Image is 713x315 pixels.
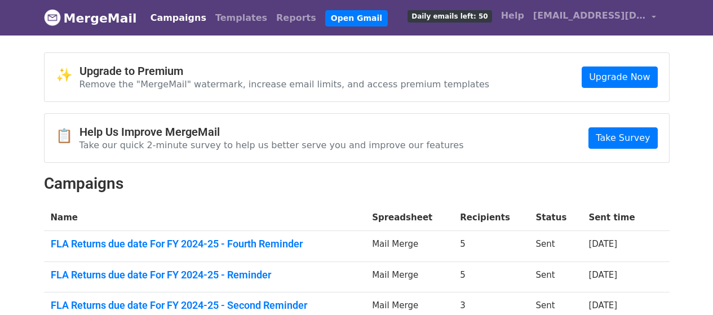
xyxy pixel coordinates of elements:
[588,127,657,149] a: Take Survey
[582,205,653,231] th: Sent time
[211,7,272,29] a: Templates
[453,261,529,292] td: 5
[44,9,61,26] img: MergeMail logo
[325,10,388,26] a: Open Gmail
[453,231,529,262] td: 5
[44,6,137,30] a: MergeMail
[79,139,464,151] p: Take our quick 2-minute survey to help us better serve you and improve our features
[79,64,490,78] h4: Upgrade to Premium
[146,7,211,29] a: Campaigns
[365,261,453,292] td: Mail Merge
[56,67,79,83] span: ✨
[51,269,359,281] a: FLA Returns due date For FY 2024-25 - Reminder
[44,205,366,231] th: Name
[56,128,79,144] span: 📋
[365,231,453,262] td: Mail Merge
[588,239,617,249] a: [DATE]
[79,78,490,90] p: Remove the "MergeMail" watermark, increase email limits, and access premium templates
[529,205,582,231] th: Status
[79,125,464,139] h4: Help Us Improve MergeMail
[408,10,491,23] span: Daily emails left: 50
[51,238,359,250] a: FLA Returns due date For FY 2024-25 - Fourth Reminder
[588,270,617,280] a: [DATE]
[533,9,646,23] span: [EMAIL_ADDRESS][DOMAIN_NAME]
[588,300,617,310] a: [DATE]
[453,205,529,231] th: Recipients
[582,66,657,88] a: Upgrade Now
[365,205,453,231] th: Spreadsheet
[44,174,670,193] h2: Campaigns
[529,5,661,31] a: [EMAIL_ADDRESS][DOMAIN_NAME]
[529,261,582,292] td: Sent
[272,7,321,29] a: Reports
[403,5,496,27] a: Daily emails left: 50
[497,5,529,27] a: Help
[529,231,582,262] td: Sent
[51,299,359,312] a: FLA Returns due date For FY 2024-25 - Second Reminder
